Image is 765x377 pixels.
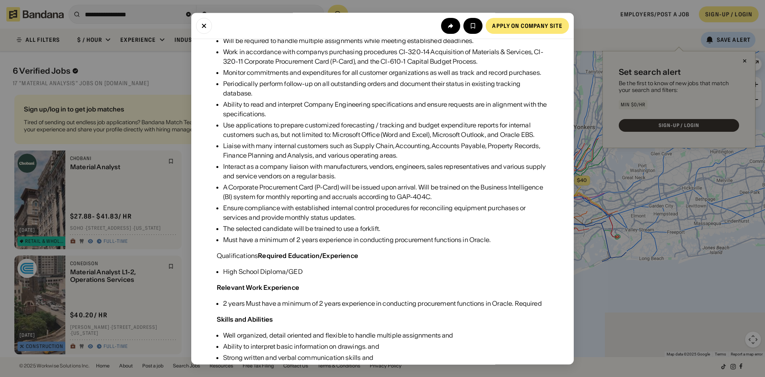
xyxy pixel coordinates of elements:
[492,23,563,28] div: Apply on company site
[223,353,495,362] div: Strong written and verbal communication skills and
[217,315,273,323] div: Skills and Abilities
[223,342,495,351] div: Ability to interpret basic information on drawings. and
[217,283,299,291] div: Relevant Work Experience
[223,235,548,244] div: Must have a minimum of 2 years experience in conducting procurement functions in Oracle.
[223,79,548,98] div: Periodically perform follow-up on all outstanding orders and document their status in existing tr...
[258,252,358,260] div: Required Education/Experience
[223,36,548,45] div: Will be required to handle multiple assignments while meeting established deadlines.
[223,203,548,222] div: Ensure compliance with established internal control procedures for reconciling equipment purchase...
[223,100,548,119] div: Ability to read and interpret Company Engineering specifications and ensure requests are in align...
[196,18,212,33] button: Close
[223,68,548,77] div: Monitor commitments and expenditures for all customer organizations as well as track and record p...
[223,267,303,276] div: High School Diploma/GED
[223,364,495,373] div: Must be proficient in Microsoft Office including Word, Excel, Outlook and PowerPoint, etc. and
[223,141,548,160] div: Liaise with many internal customers such as Supply Chain, Accounting, Accounts Payable, Property ...
[217,251,358,260] div: Qualifications
[223,120,548,139] div: Use applications to prepare customized forecasting / tracking and budget expenditure reports for ...
[223,330,495,340] div: Well organized, detail oriented and flexible to handle multiple assignments and
[223,47,548,66] div: Work in accordance with companys purchasing procedures CI-320-14 Acquisition of Materials & Servi...
[223,182,548,201] div: A Corporate Procurement Card (P-Card) will be issued upon arrival. Will be trained on the Busines...
[223,162,548,181] div: Interact as a company liaison with manufacturers, vendors, engineers, sales representatives and v...
[223,224,548,233] div: The selected candidate will be trained to use a forklift.
[223,299,542,308] div: 2 years Must have a minimum of 2 years experience in conducting procurement functions in Oracle. ...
